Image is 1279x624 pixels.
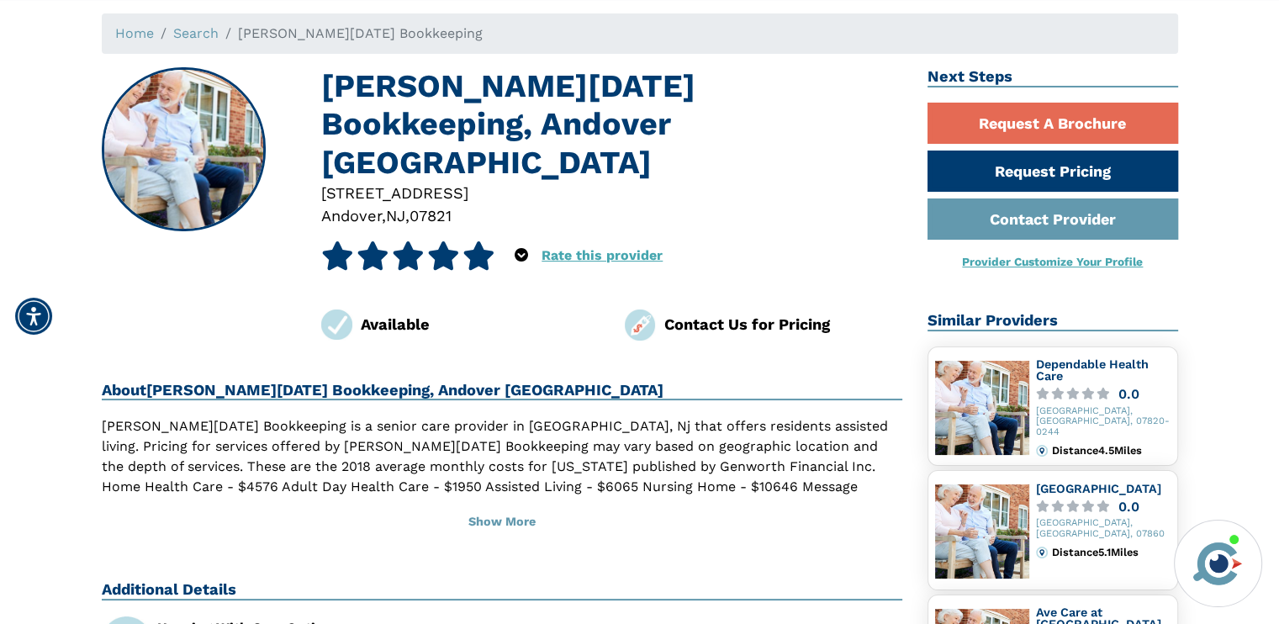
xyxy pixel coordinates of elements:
[946,281,1262,510] iframe: iframe
[321,67,902,182] h1: [PERSON_NAME][DATE] Bookkeeping, Andover [GEOGRAPHIC_DATA]
[515,241,528,270] div: Popover trigger
[542,247,663,263] a: Rate this provider
[928,198,1178,240] a: Contact Provider
[1051,547,1170,558] div: Distance 5.1 Miles
[382,207,386,225] span: ,
[321,207,382,225] span: Andover
[405,207,410,225] span: ,
[102,381,903,401] h2: About [PERSON_NAME][DATE] Bookkeeping, Andover [GEOGRAPHIC_DATA]
[102,13,1178,54] nav: breadcrumb
[928,103,1178,144] a: Request A Brochure
[1036,547,1048,558] img: distance.svg
[102,580,903,600] h2: Additional Details
[928,151,1178,192] a: Request Pricing
[173,25,219,41] a: Search
[386,207,405,225] span: NJ
[1036,518,1171,540] div: [GEOGRAPHIC_DATA], [GEOGRAPHIC_DATA], 07860
[115,25,154,41] a: Home
[663,313,902,336] div: Contact Us for Pricing
[410,204,452,227] div: 07821
[321,182,902,204] div: [STREET_ADDRESS]
[102,504,903,541] button: Show More
[238,25,483,41] span: [PERSON_NAME][DATE] Bookkeeping
[361,313,600,336] div: Available
[962,255,1143,268] a: Provider Customize Your Profile
[15,298,52,335] div: Accessibility Menu
[1189,535,1246,592] img: avatar
[102,416,903,517] p: [PERSON_NAME][DATE] Bookkeeping is a senior care provider in [GEOGRAPHIC_DATA], Nj that offers re...
[928,67,1178,87] h2: Next Steps
[928,311,1178,331] h2: Similar Providers
[1118,500,1139,513] div: 0.0
[103,69,264,230] img: Betty Toussaint Bookkeeping, Andover NJ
